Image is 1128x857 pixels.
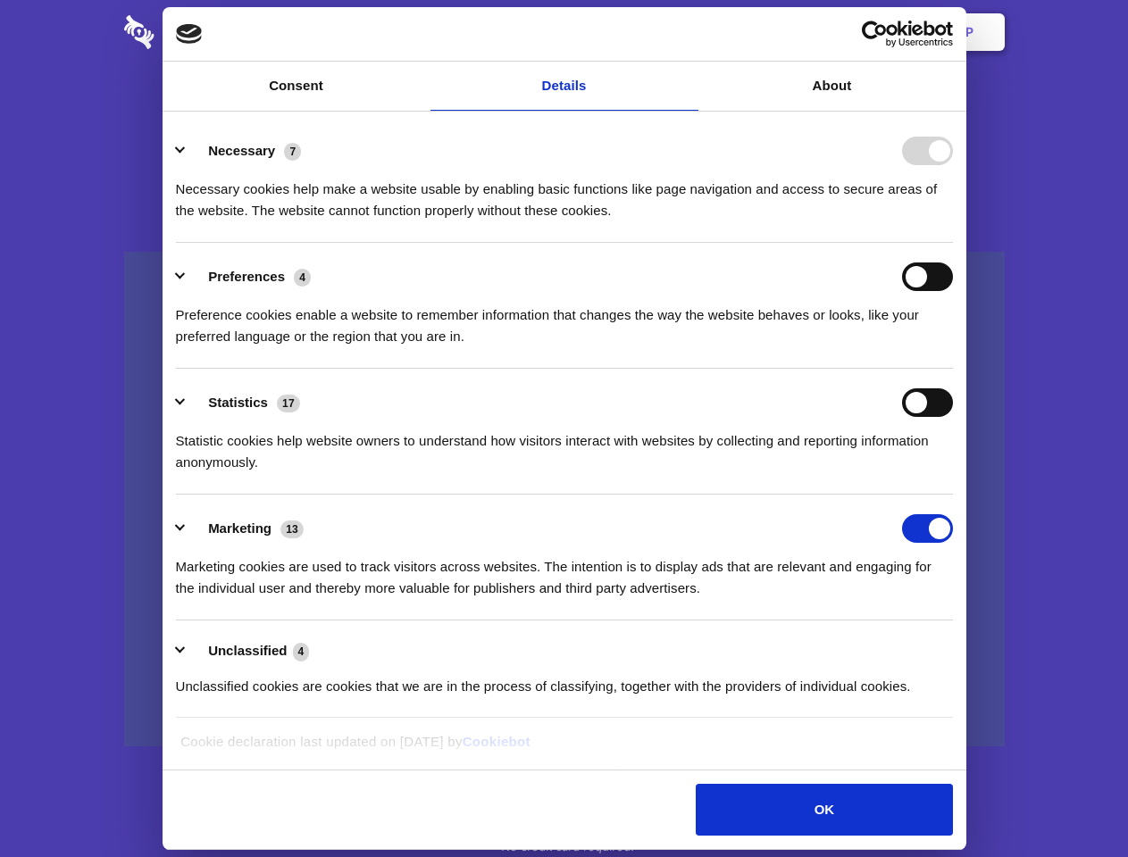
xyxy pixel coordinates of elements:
a: Usercentrics Cookiebot - opens in a new window [797,21,953,47]
button: Statistics (17) [176,388,312,417]
span: 7 [284,143,301,161]
a: Contact [724,4,806,60]
div: Marketing cookies are used to track visitors across websites. The intention is to display ads tha... [176,543,953,599]
img: logo [176,24,203,44]
label: Preferences [208,269,285,284]
div: Statistic cookies help website owners to understand how visitors interact with websites by collec... [176,417,953,473]
div: Cookie declaration last updated on [DATE] by [167,731,961,766]
span: 4 [293,643,310,661]
span: 4 [294,269,311,287]
a: About [698,62,966,111]
label: Marketing [208,520,272,536]
button: Necessary (7) [176,137,313,165]
a: Login [810,4,888,60]
a: Consent [163,62,430,111]
h1: Eliminate Slack Data Loss. [124,80,1005,145]
a: Details [430,62,698,111]
div: Unclassified cookies are cookies that we are in the process of classifying, together with the pro... [176,662,953,697]
label: Statistics [208,395,268,410]
div: Necessary cookies help make a website usable by enabling basic functions like page navigation and... [176,165,953,221]
h4: Auto-redaction of sensitive data, encrypted data sharing and self-destructing private chats. Shar... [124,162,1005,221]
iframe: Drift Widget Chat Controller [1039,768,1107,836]
label: Necessary [208,143,275,158]
button: OK [696,784,952,836]
span: 17 [277,395,300,412]
img: logo-wordmark-white-trans-d4663122ce5f474addd5e946df7df03e33cb6a1c49d2221995e7729f52c070b2.svg [124,15,277,49]
button: Preferences (4) [176,262,322,291]
button: Marketing (13) [176,514,315,543]
a: Wistia video thumbnail [124,252,1005,747]
div: Preference cookies enable a website to remember information that changes the way the website beha... [176,291,953,347]
a: Pricing [524,4,602,60]
a: Cookiebot [463,734,531,749]
button: Unclassified (4) [176,640,321,662]
span: 13 [280,520,304,538]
